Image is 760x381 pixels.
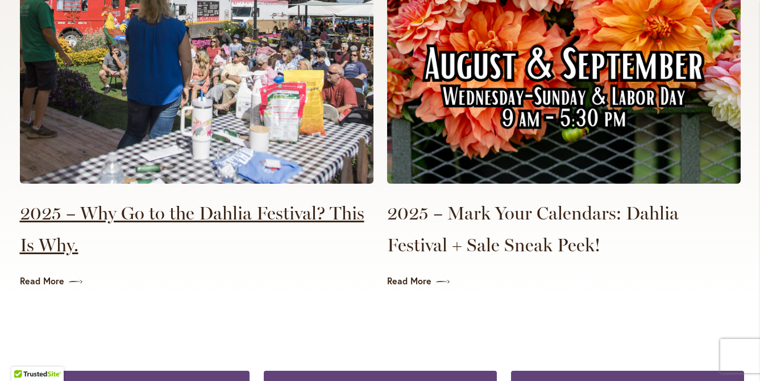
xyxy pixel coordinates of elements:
a: 2025 – Mark Your Calendars: Dahlia Festival + Sale Sneak Peek! [387,197,741,261]
a: 2025 – Why Go to the Dahlia Festival? This Is Why. [20,197,373,261]
a: Read More [387,275,741,288]
a: Read More [20,275,373,288]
